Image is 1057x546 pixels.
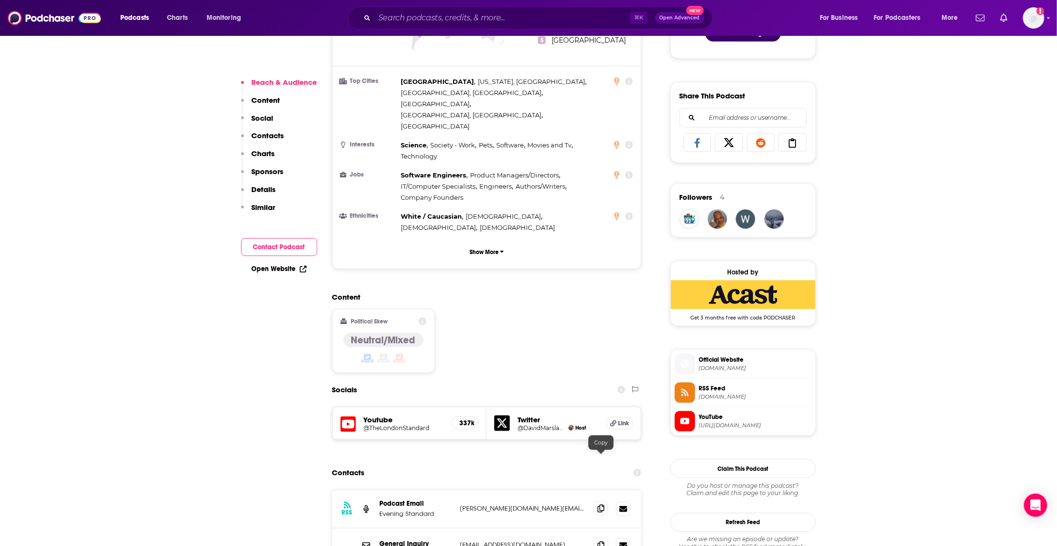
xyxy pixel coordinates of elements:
h3: Ethnicities [341,213,397,219]
button: Show More [341,243,634,261]
a: Share on X/Twitter [715,133,743,152]
span: , [401,76,476,87]
p: [PERSON_NAME][DOMAIN_NAME][EMAIL_ADDRESS][PERSON_NAME][DOMAIN_NAME] [460,505,586,513]
a: Copy Link [779,133,807,152]
span: Followers [680,193,713,202]
h2: Contacts [332,464,365,482]
p: Content [252,96,280,105]
button: Sponsors [241,167,284,185]
span: Authors/Writers [516,182,565,190]
span: [GEOGRAPHIC_DATA], [GEOGRAPHIC_DATA] [401,111,542,119]
svg: Add a profile image [1037,7,1044,15]
button: open menu [935,10,970,26]
span: Society - Work [430,141,475,149]
div: Open Intercom Messenger [1024,494,1047,517]
button: Contact Podcast [241,238,317,256]
span: , [466,211,542,222]
h3: Top Cities [341,78,397,84]
a: Acast Deal: Get 3 months free with code PODCHASER [671,280,815,320]
h5: Youtube [364,415,444,424]
span: Link [618,419,629,427]
div: Claim and edit this page to your liking. [670,482,816,498]
span: , [479,140,494,151]
button: Charts [241,149,275,167]
span: , [401,98,472,110]
h5: @DavidMarslandia [518,424,564,432]
img: David Marsland [569,425,574,431]
span: 5 [538,36,546,44]
a: bulleit_whale_pod [680,209,699,229]
img: vakbarian [764,209,784,229]
a: Share on Facebook [683,133,712,152]
span: , [401,170,468,181]
span: , [401,211,464,222]
span: Movies and Tv [528,141,572,149]
h2: Political Skew [351,318,388,325]
span: play.acast.com [699,365,812,372]
div: Hosted by [671,268,815,276]
span: Science [401,141,427,149]
button: open menu [200,10,254,26]
span: [DEMOGRAPHIC_DATA] [466,212,541,220]
div: Copy [588,435,614,450]
span: [GEOGRAPHIC_DATA] [401,122,470,130]
span: , [401,87,543,98]
a: @TheLondonStandard [364,424,444,432]
button: Similar [241,203,276,221]
button: Reach & Audience [241,78,317,96]
span: More [942,11,958,25]
span: For Business [820,11,858,25]
span: Pets [479,141,492,149]
span: Official Website [699,355,812,364]
a: Share on Reddit [747,133,775,152]
div: Search podcasts, credits, & more... [357,7,722,29]
button: Contacts [241,131,284,149]
span: Company Founders [401,193,464,201]
button: Content [241,96,280,113]
span: Software [496,141,524,149]
p: Podcast Email [380,500,453,508]
span: ⌘ K [630,12,648,24]
img: weedloversusa [736,209,755,229]
div: 4 [720,193,725,202]
input: Search podcasts, credits, & more... [374,10,630,26]
button: Show profile menu [1023,7,1044,29]
span: New [686,6,704,15]
h2: Socials [332,381,358,399]
h3: Jobs [341,172,397,178]
span: Do you host or manage this podcast? [670,482,816,490]
span: [GEOGRAPHIC_DATA] [401,100,470,108]
p: Charts [252,149,275,158]
h3: Interests [341,142,397,148]
span: , [496,140,525,151]
h5: 337k [459,419,470,427]
span: [GEOGRAPHIC_DATA] [401,78,474,85]
span: , [470,170,560,181]
button: open menu [868,10,935,26]
span: Product Managers/Directors [470,171,559,179]
h3: RSS [342,509,353,517]
h2: Content [332,292,634,302]
span: IT/Computer Specialists [401,182,476,190]
span: White / Caucasian [401,212,462,220]
span: Logged in as tiffanymiller [1023,7,1044,29]
span: , [401,222,478,233]
span: [DEMOGRAPHIC_DATA] [480,224,555,231]
span: , [516,181,567,192]
button: Social [241,113,274,131]
span: , [401,181,477,192]
span: https://www.youtube.com/@TheLondonStandard [699,422,812,429]
input: Email address or username... [688,109,798,127]
button: Open AdvancedNew [655,12,704,24]
a: Show notifications dropdown [972,10,989,26]
span: Engineers [479,182,512,190]
span: rss.acast.com [699,393,812,401]
span: Open Advanced [660,16,700,20]
span: , [528,140,573,151]
p: Show More [470,249,499,256]
a: Show notifications dropdown [996,10,1011,26]
a: RSS Feed[DOMAIN_NAME] [675,383,812,403]
span: Monitoring [207,11,241,25]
